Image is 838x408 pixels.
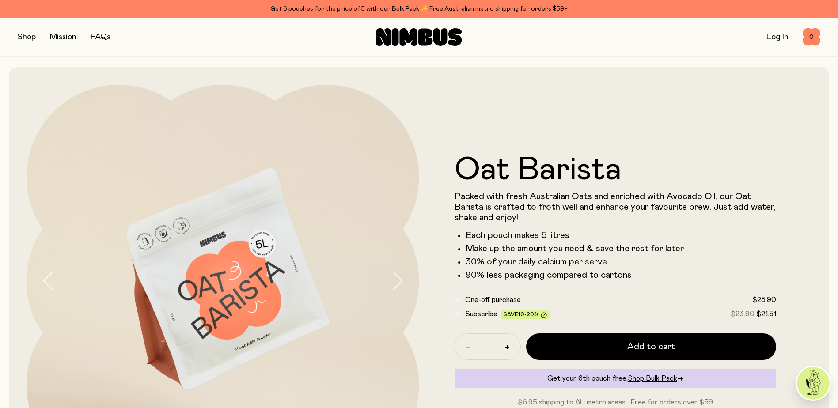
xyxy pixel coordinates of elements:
[455,369,777,388] div: Get your 6th pouch free.
[455,397,777,408] p: $6.95 shipping to AU metro areas · Free for orders over $59
[752,296,776,303] span: $23.90
[518,312,539,317] span: 10-20%
[455,191,777,223] p: Packed with fresh Australian Oats and enriched with Avocado Oil, our Oat Barista is crafted to fr...
[526,333,777,360] button: Add to cart
[803,28,820,46] button: 0
[50,33,76,41] a: Mission
[455,154,777,186] h1: Oat Barista
[91,33,110,41] a: FAQs
[766,33,789,41] a: Log In
[731,310,755,317] span: $23.90
[756,310,776,317] span: $21.51
[18,4,820,14] div: Get 6 pouches for the price of 5 with our Bulk Pack ✨ Free Australian metro shipping for orders $59+
[466,270,777,280] li: 90% less packaging compared to cartons
[465,296,521,303] span: One-off purchase
[504,312,547,318] span: Save
[797,367,830,400] img: agent
[628,375,683,382] a: Shop Bulk Pack→
[466,243,777,254] li: Make up the amount you need & save the rest for later
[628,375,677,382] span: Shop Bulk Pack
[627,340,675,353] span: Add to cart
[466,257,777,267] li: 30% of your daily calcium per serve
[466,230,777,241] li: Each pouch makes 5 litres
[465,310,497,317] span: Subscribe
